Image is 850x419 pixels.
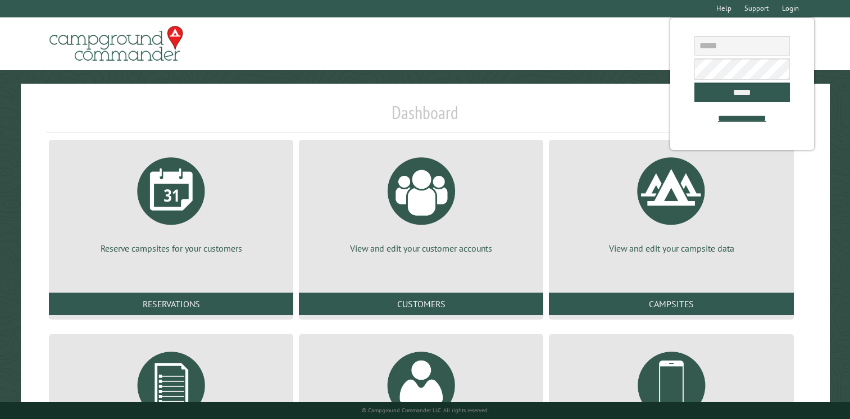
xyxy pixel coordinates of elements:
[562,242,780,254] p: View and edit your campsite data
[549,293,793,315] a: Campsites
[49,293,293,315] a: Reservations
[562,149,780,254] a: View and edit your campsite data
[312,242,530,254] p: View and edit your customer accounts
[46,22,187,66] img: Campground Commander
[312,149,530,254] a: View and edit your customer accounts
[362,407,489,414] small: © Campground Commander LLC. All rights reserved.
[62,149,280,254] a: Reserve campsites for your customers
[299,293,543,315] a: Customers
[62,242,280,254] p: Reserve campsites for your customers
[46,102,804,133] h1: Dashboard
